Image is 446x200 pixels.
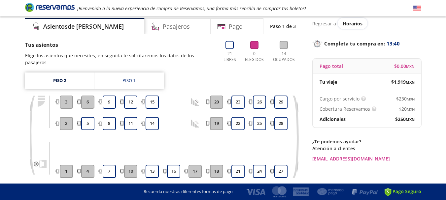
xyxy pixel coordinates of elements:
[231,96,245,109] button: 23
[25,72,94,89] a: Piso 2
[320,95,360,102] p: Cargo por servicio
[146,165,159,178] button: 13
[312,138,421,145] p: ¿Te podemos ayudar?
[312,18,421,29] div: Regresar a ver horarios
[189,165,202,178] button: 17
[406,64,415,69] small: MXN
[103,96,116,109] button: 9
[387,40,400,47] span: 13:40
[94,72,164,89] a: Piso 1
[270,51,297,63] p: 14 Ocupados
[60,117,73,130] button: 2
[395,116,415,123] span: $ 250
[25,52,214,66] p: Elige los asientos que necesites, en seguida te solicitaremos los datos de los pasajeros
[77,5,306,12] em: ¡Bienvenido a la nueva experiencia de compra de Reservamos, una forma más sencilla de comprar tus...
[221,51,239,63] p: 21 Libres
[25,2,75,12] i: Brand Logo
[81,117,94,130] button: 5
[391,78,415,85] span: $ 1,919
[312,155,421,162] a: [EMAIL_ADDRESS][DOMAIN_NAME]
[320,63,343,70] p: Pago total
[146,96,159,109] button: 15
[163,22,190,31] h4: Pasajeros
[124,117,137,130] button: 11
[146,117,159,130] button: 14
[253,117,266,130] button: 25
[60,96,73,109] button: 3
[25,2,75,14] a: Brand Logo
[103,165,116,178] button: 7
[274,96,288,109] button: 29
[231,165,245,178] button: 21
[312,39,421,48] p: Completa tu compra en :
[343,20,362,27] span: Horarios
[407,97,415,101] small: MXN
[122,77,135,84] div: Piso 1
[407,107,415,112] small: MXN
[210,117,223,130] button: 19
[270,23,296,30] p: Paso 1 de 3
[25,41,214,49] p: Tus asientos
[406,80,415,85] small: MXN
[394,63,415,70] span: $ 0.00
[396,95,415,102] span: $ 230
[124,165,137,178] button: 10
[210,165,223,178] button: 18
[413,4,421,13] button: English
[312,20,336,27] p: Regresar a
[274,165,288,178] button: 27
[253,165,266,178] button: 24
[231,117,245,130] button: 22
[244,51,265,63] p: 0 Elegidos
[124,96,137,109] button: 12
[60,165,73,178] button: 1
[274,117,288,130] button: 28
[320,78,337,85] p: Tu viaje
[81,96,94,109] button: 6
[399,105,415,112] span: $ 20
[229,22,243,31] h4: Pago
[144,188,233,195] p: Recuerda nuestras diferentes formas de pago
[81,165,94,178] button: 4
[406,117,415,122] small: MXN
[320,116,346,123] p: Adicionales
[312,145,421,152] p: Atención a clientes
[253,96,266,109] button: 26
[43,22,124,31] h4: Asientos de [PERSON_NAME]
[210,96,223,109] button: 20
[103,117,116,130] button: 8
[167,165,180,178] button: 16
[320,105,370,112] p: Cobertura Reservamos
